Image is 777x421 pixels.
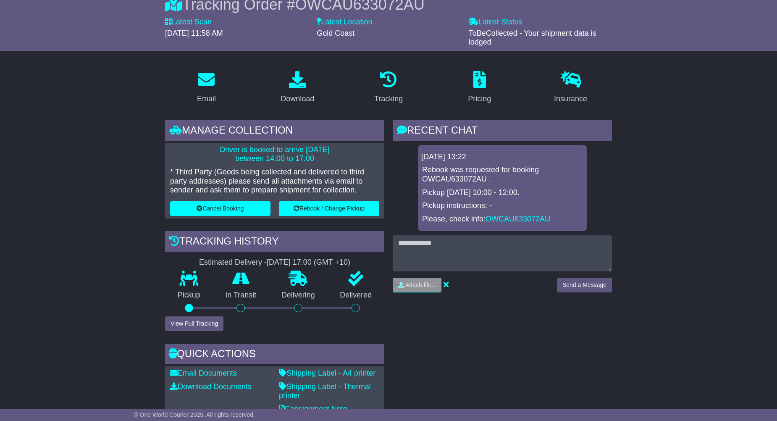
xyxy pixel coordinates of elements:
a: Consignment Note [279,405,347,413]
button: Send a Message [557,278,612,292]
p: Delivered [328,291,385,300]
p: In Transit [213,291,269,300]
div: Pricing [468,93,491,105]
div: Email [197,93,216,105]
p: Rebook was requested for booking OWCAU633072AU . [422,166,583,184]
div: Download [281,93,314,105]
a: OWCAU633072AU [486,215,550,223]
button: View Full Tracking [165,316,223,331]
div: RECENT CHAT [393,120,612,143]
a: Email Documents [170,369,237,377]
p: Pickup [DATE] 10:00 - 12:00. [422,188,583,197]
div: [DATE] 17:00 (GMT +10) [267,258,350,267]
a: Insurance [549,68,593,108]
div: Tracking history [165,231,384,254]
a: Shipping Label - Thermal printer [279,382,371,400]
div: Insurance [554,93,587,105]
div: Estimated Delivery - [165,258,384,267]
label: Latest Location [317,18,372,27]
span: © One World Courier 2025. All rights reserved. [134,411,255,418]
a: Download [275,68,320,108]
p: Driver is booked to arrive [DATE] between 14:00 to 17:00 [170,145,379,163]
div: Quick Actions [165,344,384,366]
p: * Third Party (Goods being collected and delivered to third party addresses) please send all atta... [170,168,379,195]
p: Pickup instructions: - [422,201,583,210]
div: Manage collection [165,120,384,143]
button: Rebook / Change Pickup [279,201,379,216]
label: Latest Status [469,18,522,27]
div: Tracking [374,93,403,105]
label: Latest Scan [165,18,212,27]
span: [DATE] 11:58 AM [165,29,223,37]
span: ToBeCollected - Your shipment data is lodged [469,29,596,47]
p: Delivering [269,291,328,300]
a: Download Documents [170,382,252,391]
p: Please, check info: [422,215,583,224]
a: Email [192,68,221,108]
a: Pricing [462,68,496,108]
div: [DATE] 13:22 [421,153,583,162]
p: Pickup [165,291,213,300]
a: Tracking [369,68,408,108]
a: Shipping Label - A4 printer [279,369,375,377]
span: Gold Coast [317,29,354,37]
button: Cancel Booking [170,201,270,216]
